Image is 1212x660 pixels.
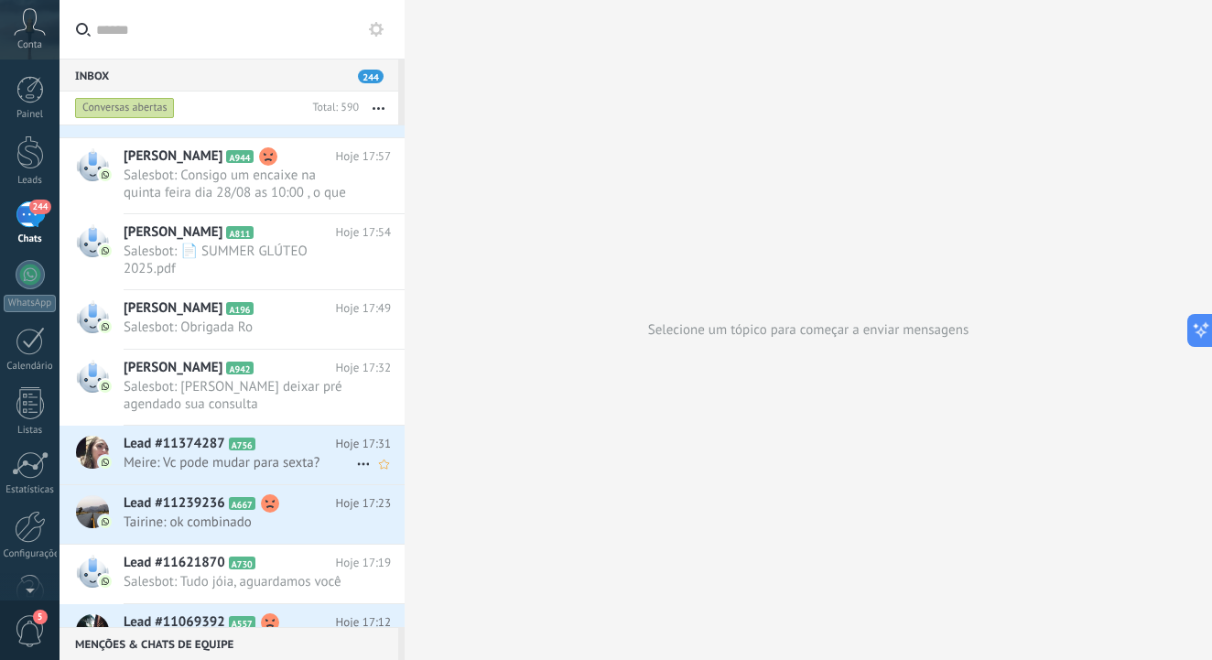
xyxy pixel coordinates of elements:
[124,378,356,413] span: Salesbot: [PERSON_NAME] deixar pré agendado sua consulta [PERSON_NAME]?
[124,147,222,166] span: [PERSON_NAME]
[17,39,42,51] span: Conta
[336,613,391,632] span: Hoje 17:12
[99,575,112,588] img: com.amocrm.amocrmwa.svg
[60,545,405,603] a: Lead #11621870 A730 Hoje 17:19 Salesbot: Tudo jóia, aguardamos você
[124,319,356,336] span: Salesbot: Obrigada Ro
[336,494,391,513] span: Hoje 17:23
[99,244,112,257] img: com.amocrm.amocrmwa.svg
[336,223,391,242] span: Hoje 17:54
[4,548,57,560] div: Configurações
[99,515,112,528] img: com.amocrm.amocrmwa.svg
[336,147,391,166] span: Hoje 17:57
[4,233,57,245] div: Chats
[29,200,50,214] span: 244
[336,554,391,572] span: Hoje 17:19
[359,92,398,124] button: Mais
[60,485,405,544] a: Lead #11239236 A667 Hoje 17:23 Tairine: ok combinado
[358,70,384,83] span: 244
[4,484,57,496] div: Estatísticas
[124,223,222,242] span: [PERSON_NAME]
[229,438,255,450] span: A756
[226,362,253,374] span: A942
[4,361,57,373] div: Calendário
[99,168,112,181] img: com.amocrm.amocrmwa.svg
[60,59,398,92] div: Inbox
[60,426,405,484] a: Lead #11374287 A756 Hoje 17:31 Meire: Vc pode mudar para sexta?
[99,456,112,469] img: com.amocrm.amocrmwa.svg
[124,167,356,201] span: Salesbot: Consigo um encaixe na quinta feira dia 28/08 as 10:00 , o que você acha?
[60,350,405,425] a: [PERSON_NAME] A942 Hoje 17:32 Salesbot: [PERSON_NAME] deixar pré agendado sua consulta [PERSON_NA...
[124,494,225,513] span: Lead #11239236
[305,99,359,117] div: Total: 590
[124,299,222,318] span: [PERSON_NAME]
[99,320,112,333] img: com.amocrm.amocrmwa.svg
[124,514,356,531] span: Tairine: ok combinado
[336,435,391,453] span: Hoje 17:31
[226,226,253,239] span: A811
[124,554,225,572] span: Lead #11621870
[75,97,175,119] div: Conversas abertas
[229,497,255,510] span: A667
[60,138,405,213] a: [PERSON_NAME] A944 Hoje 17:57 Salesbot: Consigo um encaixe na quinta feira dia 28/08 as 10:00 , o...
[4,175,57,187] div: Leads
[336,359,391,377] span: Hoje 17:32
[4,425,57,437] div: Listas
[124,454,356,471] span: Meire: Vc pode mudar para sexta?
[4,295,56,312] div: WhatsApp
[229,557,255,569] span: A730
[33,610,48,624] span: 5
[336,299,391,318] span: Hoje 17:49
[4,109,57,121] div: Painel
[124,243,356,277] span: Salesbot: 📄 SUMMER GLÚTEO 2025.pdf
[60,290,405,349] a: [PERSON_NAME] A196 Hoje 17:49 Salesbot: Obrigada Ro
[60,627,398,660] div: Menções & Chats de equipe
[124,359,222,377] span: [PERSON_NAME]
[60,214,405,289] a: [PERSON_NAME] A811 Hoje 17:54 Salesbot: 📄 SUMMER GLÚTEO 2025.pdf
[226,150,253,163] span: A944
[124,435,225,453] span: Lead #11374287
[229,616,255,629] span: A557
[124,573,356,590] span: Salesbot: Tudo jóia, aguardamos você
[226,302,253,315] span: A196
[99,380,112,393] img: com.amocrm.amocrmwa.svg
[124,613,225,632] span: Lead #11069392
